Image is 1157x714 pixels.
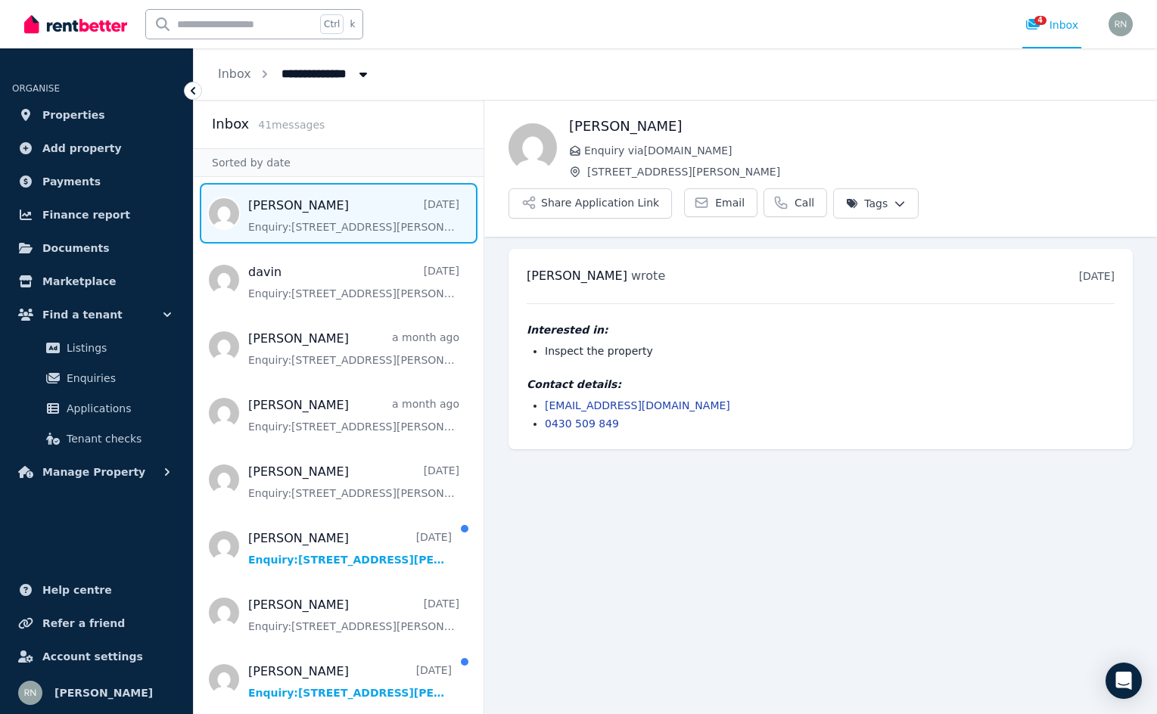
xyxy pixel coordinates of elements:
[42,647,143,666] span: Account settings
[584,143,1133,158] span: Enquiry via [DOMAIN_NAME]
[42,106,105,124] span: Properties
[12,83,60,94] span: ORGANISE
[12,266,181,296] a: Marketplace
[42,206,130,224] span: Finance report
[350,18,355,30] span: k
[248,396,459,434] a: [PERSON_NAME]a month agoEnquiry:[STREET_ADDRESS][PERSON_NAME].
[509,123,557,172] img: Nicholas Kendell
[248,596,459,634] a: [PERSON_NAME][DATE]Enquiry:[STREET_ADDRESS][PERSON_NAME].
[569,116,1133,137] h1: [PERSON_NAME]
[18,333,175,363] a: Listings
[12,166,181,197] a: Payments
[1109,12,1133,36] img: Rajkamal Nagaraj
[218,67,251,81] a: Inbox
[42,172,101,191] span: Payments
[18,424,175,454] a: Tenant checks
[1106,663,1142,699] div: Open Intercom Messenger
[12,133,181,163] a: Add property
[527,269,627,283] span: [PERSON_NAME]
[631,269,665,283] span: wrote
[18,363,175,393] a: Enquiries
[587,164,1133,179] span: [STREET_ADDRESS][PERSON_NAME]
[24,13,127,36] img: RentBetter
[42,614,125,632] span: Refer a friend
[248,330,459,368] a: [PERSON_NAME]a month agoEnquiry:[STREET_ADDRESS][PERSON_NAME].
[12,200,181,230] a: Finance report
[248,263,459,301] a: davin[DATE]Enquiry:[STREET_ADDRESS][PERSON_NAME].
[527,377,1115,392] h4: Contact details:
[42,272,116,290] span: Marketplace
[12,641,181,672] a: Account settings
[545,399,730,411] a: [EMAIL_ADDRESS][DOMAIN_NAME]
[715,195,745,210] span: Email
[320,14,344,34] span: Ctrl
[764,188,827,217] a: Call
[12,608,181,638] a: Refer a friend
[684,188,757,217] a: Email
[42,581,112,599] span: Help centre
[12,457,181,487] button: Manage Property
[18,393,175,424] a: Applications
[248,463,459,501] a: [PERSON_NAME][DATE]Enquiry:[STREET_ADDRESS][PERSON_NAME].
[258,119,325,131] span: 41 message s
[42,139,122,157] span: Add property
[18,681,42,705] img: Rajkamal Nagaraj
[67,369,169,387] span: Enquiries
[248,529,452,567] a: [PERSON_NAME][DATE]Enquiry:[STREET_ADDRESS][PERSON_NAME].
[12,100,181,130] a: Properties
[67,430,169,448] span: Tenant checks
[545,418,619,430] a: 0430 509 849
[212,113,249,135] h2: Inbox
[527,322,1115,337] h4: Interested in:
[194,148,484,177] div: Sorted by date
[12,575,181,605] a: Help centre
[42,239,110,257] span: Documents
[12,233,181,263] a: Documents
[42,306,123,324] span: Find a tenant
[194,48,395,100] nav: Breadcrumb
[1034,16,1047,25] span: 4
[12,300,181,330] button: Find a tenant
[54,684,153,702] span: [PERSON_NAME]
[846,196,888,211] span: Tags
[509,188,672,219] button: Share Application Link
[42,463,145,481] span: Manage Property
[1025,17,1078,33] div: Inbox
[833,188,919,219] button: Tags
[545,343,1115,359] li: Inspect the property
[248,663,452,700] a: [PERSON_NAME][DATE]Enquiry:[STREET_ADDRESS][PERSON_NAME].
[1079,270,1115,282] time: [DATE]
[67,339,169,357] span: Listings
[795,195,814,210] span: Call
[248,197,459,234] a: [PERSON_NAME][DATE]Enquiry:[STREET_ADDRESS][PERSON_NAME].
[67,399,169,418] span: Applications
